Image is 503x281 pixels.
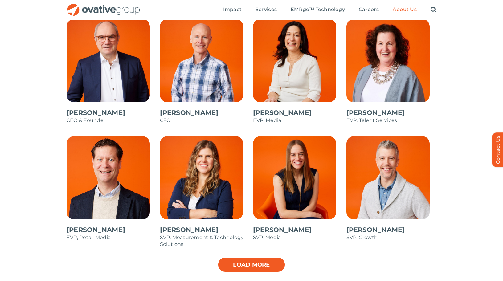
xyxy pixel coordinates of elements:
[256,6,277,13] a: Services
[223,6,242,13] a: Impact
[291,6,345,13] a: EMRge™ Technology
[218,257,285,272] a: Load more
[393,6,417,13] a: About Us
[359,6,379,13] a: Careers
[67,3,141,9] a: OG_Full_horizontal_RGB
[431,6,436,13] a: Search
